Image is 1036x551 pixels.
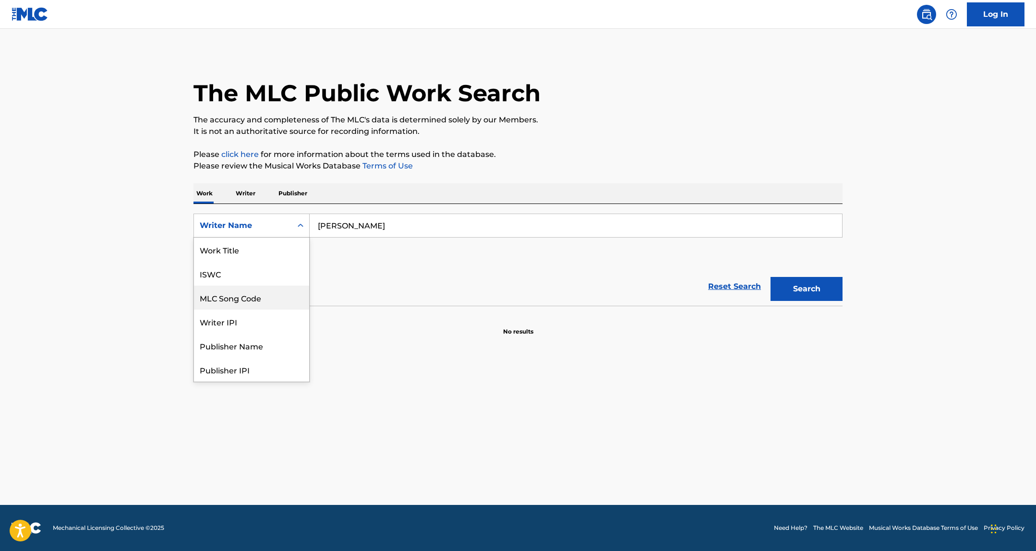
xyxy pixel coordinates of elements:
p: It is not an authoritative source for recording information. [193,126,843,137]
h1: The MLC Public Work Search [193,79,541,108]
div: Publisher Name [194,334,309,358]
p: Work [193,183,216,204]
p: Please for more information about the terms used in the database. [193,149,843,160]
div: Writer Name [200,220,286,231]
span: Mechanical Licensing Collective © 2025 [53,524,164,532]
form: Search Form [193,214,843,306]
div: MLC Song Code [194,286,309,310]
p: Please review the Musical Works Database [193,160,843,172]
p: No results [503,316,533,336]
a: Reset Search [703,276,766,297]
div: ISWC [194,262,309,286]
p: The accuracy and completeness of The MLC's data is determined solely by our Members. [193,114,843,126]
div: Writer IPI [194,310,309,334]
img: search [921,9,932,20]
a: Need Help? [774,524,807,532]
a: Musical Works Database Terms of Use [869,524,978,532]
a: click here [221,150,259,159]
a: Terms of Use [361,161,413,170]
p: Writer [233,183,258,204]
a: Log In [967,2,1024,26]
button: Search [771,277,843,301]
div: Drag [991,515,997,543]
div: Work Title [194,238,309,262]
div: Publisher IPI [194,358,309,382]
img: MLC Logo [12,7,48,21]
img: help [946,9,957,20]
p: Publisher [276,183,310,204]
a: Public Search [917,5,936,24]
a: Privacy Policy [984,524,1024,532]
div: Help [942,5,961,24]
a: The MLC Website [813,524,863,532]
iframe: Chat Widget [988,505,1036,551]
img: logo [12,522,41,534]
